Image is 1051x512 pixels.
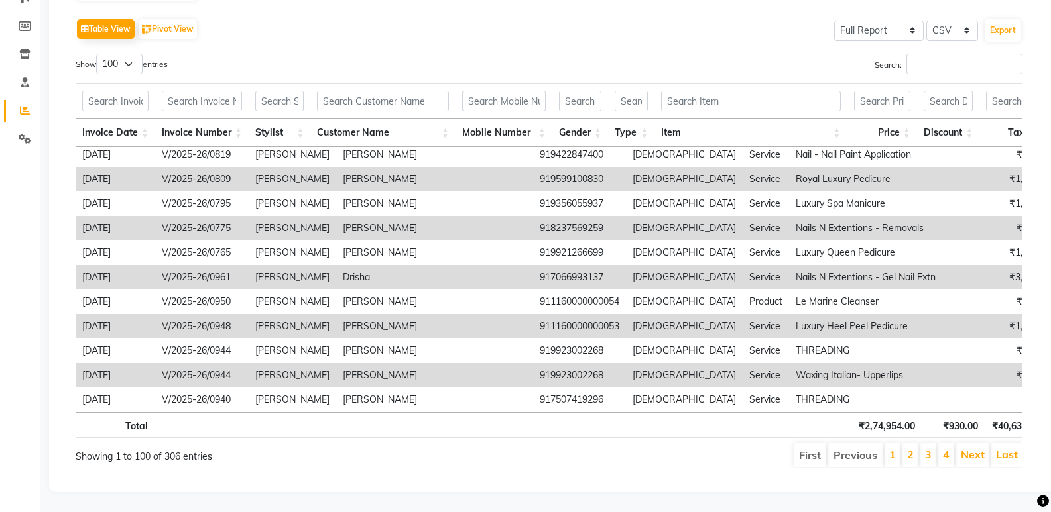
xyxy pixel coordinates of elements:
[626,167,743,191] td: [DEMOGRAPHIC_DATA]
[626,191,743,216] td: [DEMOGRAPHIC_DATA]
[249,314,336,338] td: [PERSON_NAME]
[76,240,155,265] td: [DATE]
[743,338,789,363] td: Service
[924,91,973,111] input: Search Discount
[875,54,1022,74] label: Search:
[249,119,310,147] th: Stylist: activate to sort column ascending
[336,191,533,216] td: [PERSON_NAME]
[155,387,249,412] td: V/2025-26/0940
[249,191,336,216] td: [PERSON_NAME]
[76,54,168,74] label: Show entries
[533,314,626,338] td: 911160000000053
[139,19,197,39] button: Pivot View
[626,363,743,387] td: [DEMOGRAPHIC_DATA]
[249,338,336,363] td: [PERSON_NAME]
[626,338,743,363] td: [DEMOGRAPHIC_DATA]
[249,216,336,240] td: [PERSON_NAME]
[979,119,1041,147] th: Tax: activate to sort column ascending
[456,119,552,147] th: Mobile Number: activate to sort column ascending
[743,289,789,314] td: Product
[889,448,896,461] a: 1
[906,54,1022,74] input: Search:
[789,216,988,240] td: Nails N Extentions - Removals
[533,363,626,387] td: 919923002268
[743,167,789,191] td: Service
[985,412,1047,438] th: ₹40,639.13
[743,191,789,216] td: Service
[533,191,626,216] td: 919356055937
[743,314,789,338] td: Service
[552,119,608,147] th: Gender: activate to sort column ascending
[336,338,533,363] td: [PERSON_NAME]
[615,91,648,111] input: Search Type
[985,19,1021,42] button: Export
[336,387,533,412] td: [PERSON_NAME]
[743,216,789,240] td: Service
[789,289,988,314] td: Le Marine Cleanser
[249,363,336,387] td: [PERSON_NAME]
[255,91,304,111] input: Search Stylist
[789,338,988,363] td: THREADING
[743,387,789,412] td: Service
[608,119,654,147] th: Type: activate to sort column ascending
[155,314,249,338] td: V/2025-26/0948
[743,142,789,167] td: Service
[336,167,533,191] td: [PERSON_NAME]
[661,91,840,111] input: Search Item
[76,289,155,314] td: [DATE]
[336,216,533,240] td: [PERSON_NAME]
[789,167,988,191] td: Royal Luxury Pedicure
[533,142,626,167] td: 919422847400
[155,167,249,191] td: V/2025-26/0809
[922,412,985,438] th: ₹930.00
[76,314,155,338] td: [DATE]
[961,448,985,461] a: Next
[917,119,980,147] th: Discount: activate to sort column ascending
[533,387,626,412] td: 917507419296
[76,119,155,147] th: Invoice Date: activate to sort column ascending
[162,91,242,111] input: Search Invoice Number
[626,142,743,167] td: [DEMOGRAPHIC_DATA]
[986,91,1034,111] input: Search Tax
[249,387,336,412] td: [PERSON_NAME]
[336,363,533,387] td: [PERSON_NAME]
[533,289,626,314] td: 911160000000054
[626,387,743,412] td: [DEMOGRAPHIC_DATA]
[533,265,626,289] td: 917066993137
[249,240,336,265] td: [PERSON_NAME]
[851,412,922,438] th: ₹2,74,954.00
[626,216,743,240] td: [DEMOGRAPHIC_DATA]
[789,363,988,387] td: Waxing Italian- Upperlips
[336,289,533,314] td: [PERSON_NAME]
[155,119,249,147] th: Invoice Number: activate to sort column ascending
[789,314,988,338] td: Luxury Heel Peel Pedicure
[336,265,533,289] td: Drisha
[743,265,789,289] td: Service
[907,448,914,461] a: 2
[249,289,336,314] td: [PERSON_NAME]
[155,240,249,265] td: V/2025-26/0765
[155,216,249,240] td: V/2025-26/0775
[249,265,336,289] td: [PERSON_NAME]
[76,363,155,387] td: [DATE]
[789,265,988,289] td: Nails N Extentions - Gel Nail Extn
[336,240,533,265] td: [PERSON_NAME]
[925,448,932,461] a: 3
[310,119,456,147] th: Customer Name: activate to sort column ascending
[533,216,626,240] td: 918237569259
[76,142,155,167] td: [DATE]
[943,448,950,461] a: 4
[533,167,626,191] td: 919599100830
[76,216,155,240] td: [DATE]
[626,265,743,289] td: [DEMOGRAPHIC_DATA]
[155,191,249,216] td: V/2025-26/0795
[76,412,155,438] th: Total
[559,91,601,111] input: Search Gender
[626,240,743,265] td: [DEMOGRAPHIC_DATA]
[626,289,743,314] td: [DEMOGRAPHIC_DATA]
[847,119,917,147] th: Price: activate to sort column ascending
[76,387,155,412] td: [DATE]
[789,240,988,265] td: Luxury Queen Pedicure
[533,338,626,363] td: 919923002268
[789,142,988,167] td: Nail - Nail Paint Application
